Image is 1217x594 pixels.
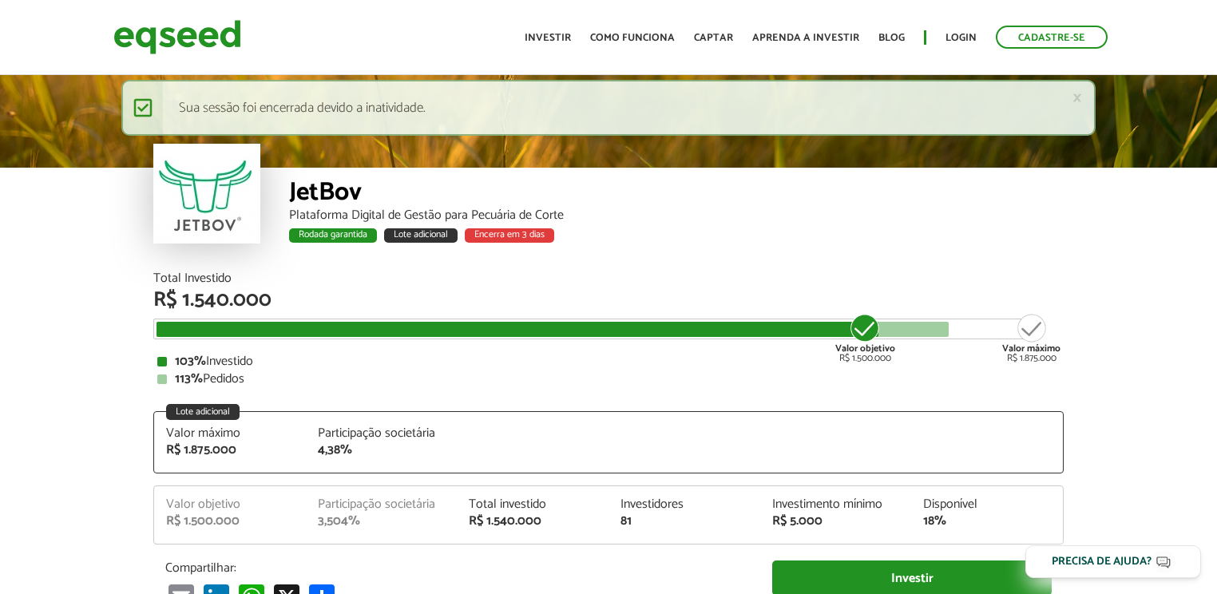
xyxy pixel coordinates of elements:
[318,498,446,511] div: Participação societária
[318,515,446,528] div: 3,504%
[835,341,895,356] strong: Valor objetivo
[620,515,748,528] div: 81
[1002,341,1060,356] strong: Valor máximo
[289,180,1064,209] div: JetBov
[469,498,597,511] div: Total investido
[996,26,1108,49] a: Cadastre-se
[1072,89,1082,106] a: ×
[166,427,294,440] div: Valor máximo
[289,228,377,243] div: Rodada garantida
[157,373,1060,386] div: Pedidos
[384,228,458,243] div: Lote adicional
[469,515,597,528] div: R$ 1.540.000
[878,33,905,43] a: Blog
[945,33,977,43] a: Login
[923,498,1051,511] div: Disponível
[165,560,748,576] p: Compartilhar:
[175,368,203,390] strong: 113%
[620,498,748,511] div: Investidores
[772,498,900,511] div: Investimento mínimo
[694,33,733,43] a: Captar
[166,498,294,511] div: Valor objetivo
[153,272,1064,285] div: Total Investido
[166,444,294,457] div: R$ 1.875.000
[113,16,241,58] img: EqSeed
[1002,312,1060,363] div: R$ 1.875.000
[772,515,900,528] div: R$ 5.000
[525,33,571,43] a: Investir
[157,355,1060,368] div: Investido
[590,33,675,43] a: Como funciona
[835,312,895,363] div: R$ 1.500.000
[923,515,1051,528] div: 18%
[166,515,294,528] div: R$ 1.500.000
[153,290,1064,311] div: R$ 1.540.000
[166,404,240,420] div: Lote adicional
[318,427,446,440] div: Participação societária
[175,350,206,372] strong: 103%
[752,33,859,43] a: Aprenda a investir
[289,209,1064,222] div: Plataforma Digital de Gestão para Pecuária de Corte
[121,80,1095,136] div: Sua sessão foi encerrada devido a inatividade.
[465,228,554,243] div: Encerra em 3 dias
[318,444,446,457] div: 4,38%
